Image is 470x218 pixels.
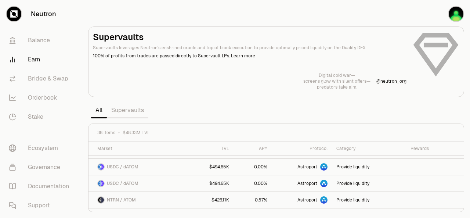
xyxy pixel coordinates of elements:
[3,139,79,158] a: Ecosystem
[3,196,79,215] a: Support
[376,78,406,84] p: @ neutron_org
[303,72,370,78] p: Digital cold war—
[276,146,327,151] div: Protocol
[297,164,317,170] span: Astroport
[98,197,101,203] img: NTRN Logo
[190,192,234,208] a: $426.11K
[88,175,190,192] a: USDC LogodATOM LogoUSDC / dATOM
[3,107,79,126] a: Stake
[88,159,190,175] a: USDC LogodATOM LogoUSDC / dATOM
[88,192,190,208] a: NTRN LogoATOM LogoNTRN / ATOM
[97,130,115,136] span: 38 items
[107,197,136,203] span: NTRN / ATOM
[98,164,101,170] img: USDC Logo
[272,175,332,192] a: Astroport
[101,197,104,203] img: ATOM Logo
[234,159,272,175] a: 0.00%
[101,181,104,186] img: dATOM Logo
[93,53,406,59] p: 100% of profits from trades are passed directly to Supervault LPs.
[332,159,394,175] a: Provide liquidity
[98,181,101,186] img: USDC Logo
[91,103,107,118] a: All
[272,192,332,208] a: Astroport
[190,175,234,192] a: $494.65K
[332,192,394,208] a: Provide liquidity
[101,164,104,170] img: dATOM Logo
[234,175,272,192] a: 0.00%
[231,53,255,59] a: Learn more
[449,7,463,21] img: Douglas Kamsou
[3,50,79,69] a: Earn
[107,164,138,170] span: USDC / dATOM
[398,146,429,151] div: Rewards
[3,69,79,88] a: Bridge & Swap
[238,146,268,151] div: APY
[93,44,406,51] p: Supervaults leverages Neutron's enshrined oracle and top of block execution to provide optimally ...
[3,158,79,177] a: Governance
[272,159,332,175] a: Astroport
[3,177,79,196] a: Documentation
[93,31,406,43] h2: Supervaults
[3,88,79,107] a: Orderbook
[376,78,406,84] a: @neutron_org
[107,103,148,118] a: Supervaults
[123,130,150,136] span: $48.33M TVL
[303,84,370,90] p: predators take aim.
[190,159,234,175] a: $494.65K
[195,146,229,151] div: TVL
[332,175,394,192] a: Provide liquidity
[297,197,317,203] span: Astroport
[107,181,138,186] span: USDC / dATOM
[3,31,79,50] a: Balance
[97,146,186,151] div: Market
[336,146,389,151] div: Category
[303,72,370,90] a: Digital cold war—screens glow with silent offers—predators take aim.
[297,181,317,186] span: Astroport
[303,78,370,84] p: screens glow with silent offers—
[234,192,272,208] a: 0.57%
